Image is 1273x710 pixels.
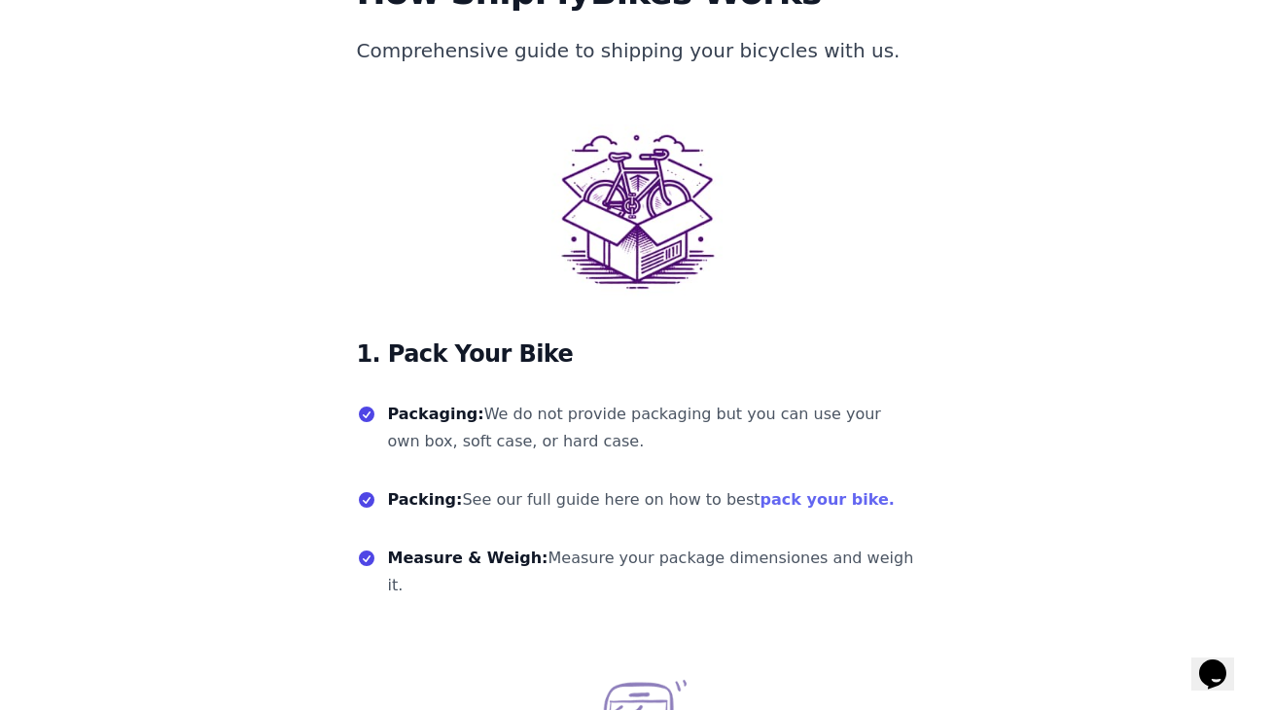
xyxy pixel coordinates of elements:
h2: 1. Pack Your Bike [357,338,917,370]
p: Comprehensive guide to shipping your bicycles with us. [357,35,917,66]
strong: Packaging: [388,405,484,423]
span: See our full guide here on how to best [388,486,895,514]
strong: Measure & Weigh: [388,549,548,567]
span: We do not provide packaging but you can use your own box, soft case, or hard case. [388,401,917,455]
img: Bike in a box icon [540,113,734,307]
a: pack your bike. [760,490,895,509]
strong: Packing: [388,490,463,509]
span: Measure your package dimensiones and weigh it. [388,545,917,599]
iframe: chat widget [1191,632,1254,691]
